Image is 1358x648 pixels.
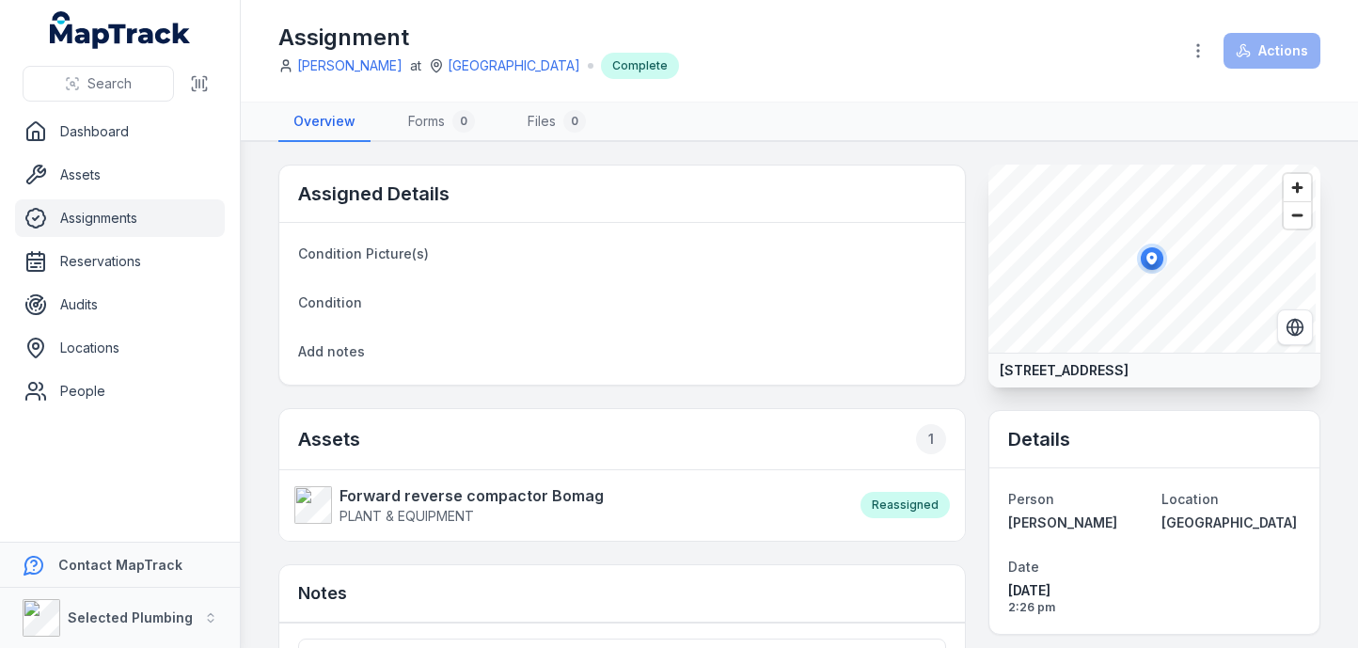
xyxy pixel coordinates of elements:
button: Zoom out [1284,201,1311,229]
span: [DATE] [1008,581,1147,600]
span: Add notes [298,343,365,359]
h2: Details [1008,426,1070,452]
strong: Contact MapTrack [58,557,182,573]
h2: Assets [298,424,946,454]
span: Condition Picture(s) [298,245,429,261]
time: 6/13/2025, 2:26:45 PM [1008,581,1147,615]
h3: Notes [298,580,347,607]
a: [GEOGRAPHIC_DATA] [448,56,580,75]
span: Condition [298,294,362,310]
a: Assignments [15,199,225,237]
h2: Assigned Details [298,181,450,207]
span: Search [87,74,132,93]
strong: [STREET_ADDRESS] [1000,361,1129,380]
div: 0 [452,110,475,133]
a: [GEOGRAPHIC_DATA] [1161,514,1301,532]
span: Person [1008,491,1054,507]
a: Locations [15,329,225,367]
button: Zoom in [1284,174,1311,201]
span: at [410,56,421,75]
strong: Forward reverse compactor Bomag [339,484,604,507]
span: Date [1008,559,1039,575]
a: [PERSON_NAME] [1008,514,1147,532]
button: Search [23,66,174,102]
a: Dashboard [15,113,225,150]
span: PLANT & EQUIPMENT [339,508,474,524]
div: 1 [916,424,946,454]
a: Assets [15,156,225,194]
a: Files0 [513,103,601,142]
a: Forward reverse compactor BomagPLANT & EQUIPMENT [294,484,842,526]
div: 0 [563,110,586,133]
div: Reassigned [861,492,950,518]
h1: Assignment [278,23,679,53]
a: MapTrack [50,11,191,49]
span: [GEOGRAPHIC_DATA] [1161,514,1297,530]
a: Overview [278,103,371,142]
div: Complete [601,53,679,79]
a: Audits [15,286,225,324]
span: 2:26 pm [1008,600,1147,615]
canvas: Map [988,165,1316,353]
span: Location [1161,491,1219,507]
a: [PERSON_NAME] [297,56,403,75]
a: Reservations [15,243,225,280]
button: Switch to Satellite View [1277,309,1313,345]
strong: Selected Plumbing [68,609,193,625]
a: People [15,372,225,410]
a: Forms0 [393,103,490,142]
